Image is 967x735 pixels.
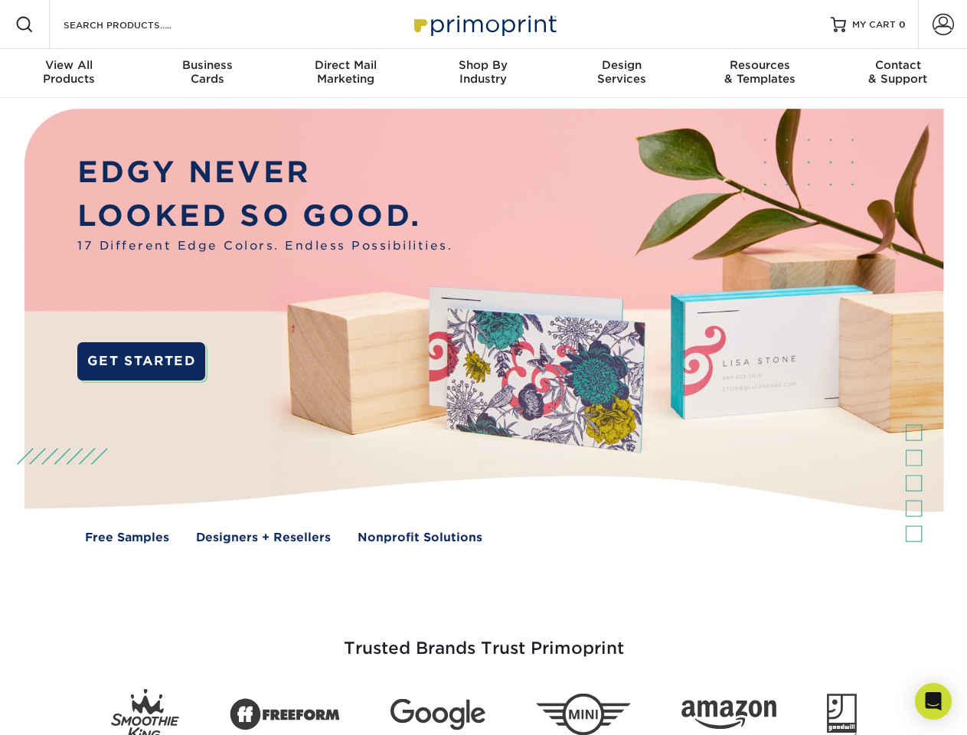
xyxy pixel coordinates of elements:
img: Google [390,699,485,730]
img: Goodwill [827,694,857,735]
div: Open Intercom Messenger [915,683,952,720]
span: Business [138,58,276,72]
span: 17 Different Edge Colors. Endless Possibilities. [77,237,452,255]
a: Designers + Resellers [196,529,331,547]
span: Resources [691,58,828,72]
a: Free Samples [85,529,169,547]
div: & Templates [691,58,828,86]
a: Nonprofit Solutions [358,529,482,547]
a: Resources& Templates [691,49,828,98]
div: Industry [414,58,552,86]
span: Shop By [414,58,552,72]
div: Services [553,58,691,86]
a: Shop ByIndustry [414,49,552,98]
div: Cards [138,58,276,86]
a: DesignServices [553,49,691,98]
a: BusinessCards [138,49,276,98]
span: 0 [899,19,906,30]
p: LOOKED SO GOOD. [77,194,452,238]
span: Contact [829,58,967,72]
p: EDGY NEVER [77,151,452,194]
div: & Support [829,58,967,86]
span: Direct Mail [276,58,414,72]
span: Design [553,58,691,72]
input: SEARCH PRODUCTS..... [62,15,211,34]
span: MY CART [852,18,896,31]
h3: Trusted Brands Trust Primoprint [36,602,932,677]
a: GET STARTED [77,342,205,381]
img: Primoprint [407,8,560,41]
a: Direct MailMarketing [276,49,414,98]
a: Contact& Support [829,49,967,98]
div: Marketing [276,58,414,86]
img: Amazon [681,701,776,730]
